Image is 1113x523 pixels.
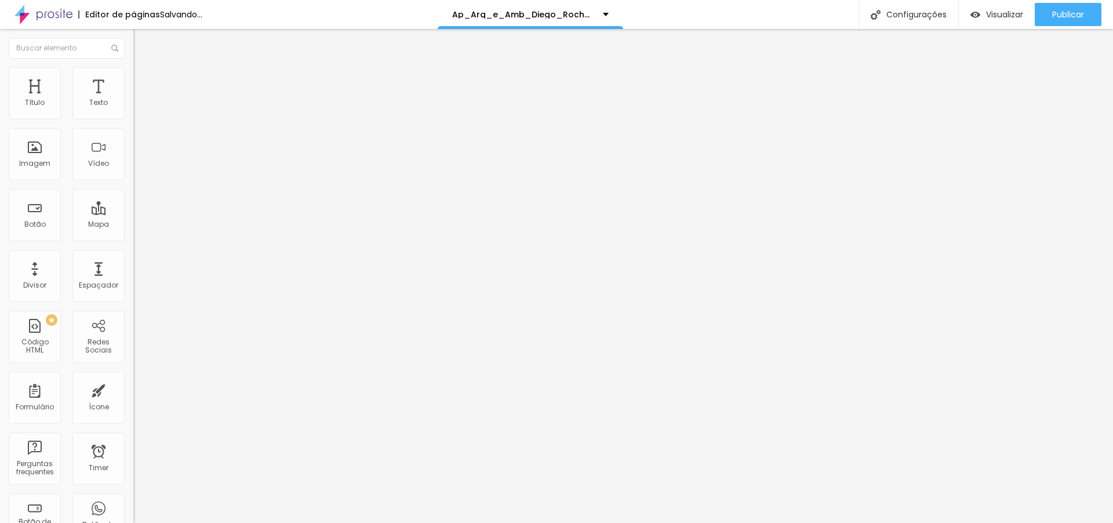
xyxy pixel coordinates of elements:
[23,281,46,289] div: Divisor
[25,99,45,107] div: Título
[160,10,202,19] div: Salvando...
[16,403,54,411] div: Formulário
[970,10,980,20] img: view-1.svg
[1035,3,1101,26] button: Publicar
[89,99,108,107] div: Texto
[89,403,109,411] div: Ícone
[19,159,50,168] div: Imagem
[89,464,108,472] div: Timer
[12,338,57,355] div: Código HTML
[24,220,46,228] div: Botão
[75,338,121,355] div: Redes Sociais
[88,159,109,168] div: Vídeo
[78,10,160,19] div: Editor de páginas
[959,3,1035,26] button: Visualizar
[1052,10,1084,19] span: Publicar
[88,220,109,228] div: Mapa
[111,45,118,52] img: Icone
[9,38,125,59] input: Buscar elemento
[871,10,881,20] img: Icone
[452,10,594,19] p: Ap_Arq_e_Amb_Diego_Rocha_hotel_Holiday_Inn
[12,460,57,477] div: Perguntas frequentes
[79,281,118,289] div: Espaçador
[986,10,1023,19] span: Visualizar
